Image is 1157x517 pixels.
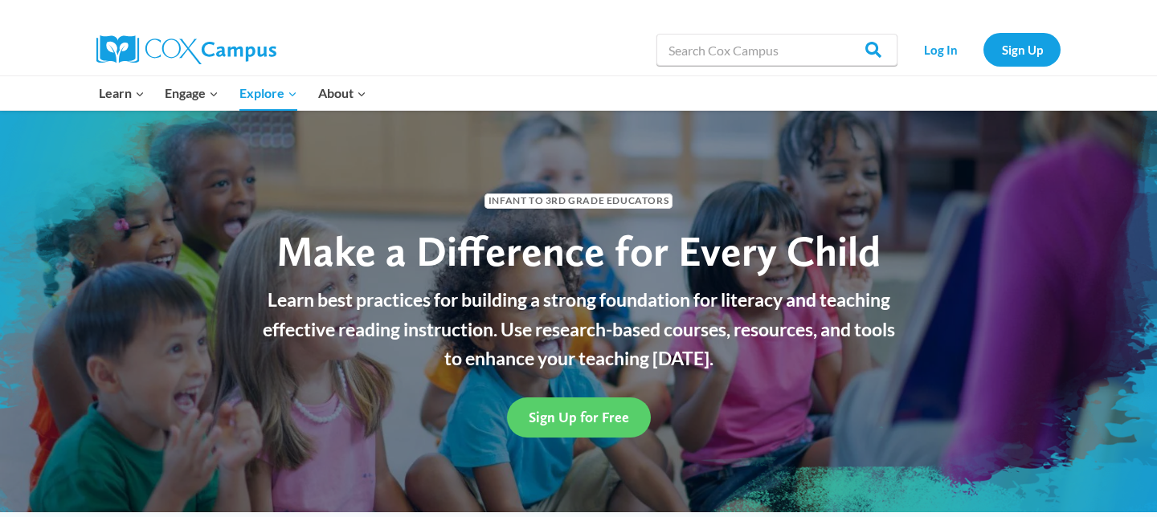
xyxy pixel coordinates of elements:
a: Log In [906,33,975,66]
p: Learn best practices for building a strong foundation for literacy and teaching effective reading... [253,285,904,373]
a: Sign Up [983,33,1061,66]
span: Make a Difference for Every Child [276,226,881,276]
span: Explore [239,83,297,104]
a: Sign Up for Free [507,397,651,437]
nav: Secondary Navigation [906,33,1061,66]
img: Cox Campus [96,35,276,64]
nav: Primary Navigation [88,76,376,110]
span: Engage [165,83,219,104]
span: Infant to 3rd Grade Educators [484,193,673,209]
span: Learn [99,83,145,104]
span: About [318,83,366,104]
input: Search Cox Campus [656,34,897,66]
span: Sign Up for Free [529,409,629,425]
